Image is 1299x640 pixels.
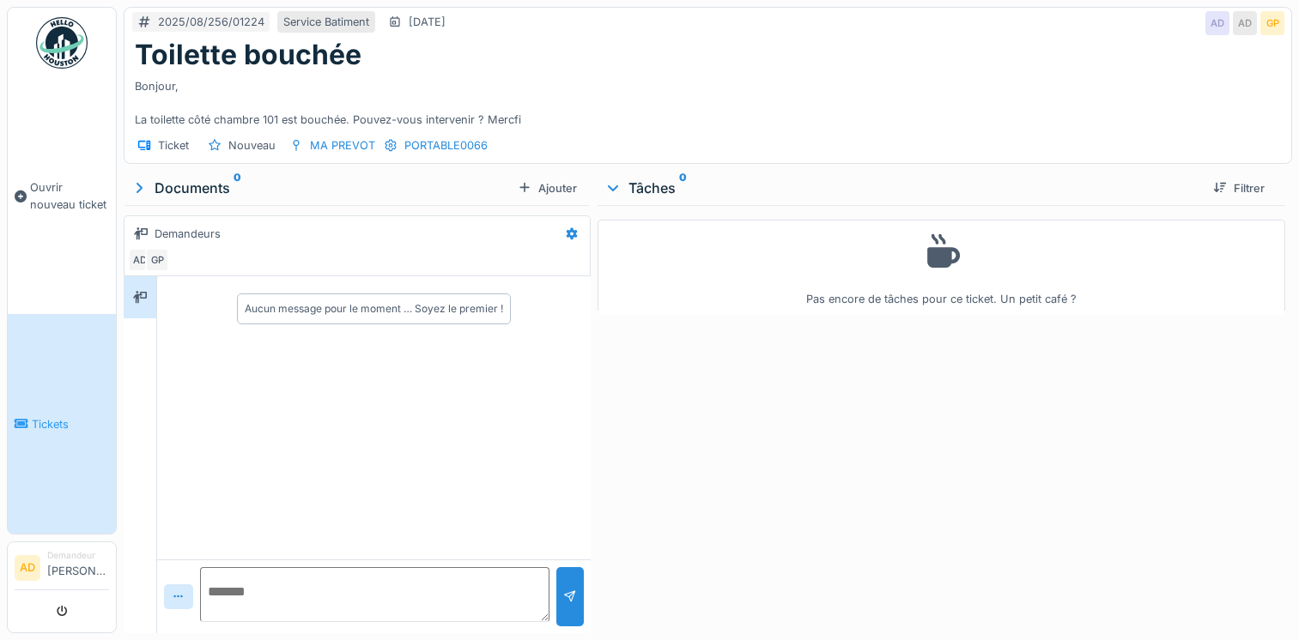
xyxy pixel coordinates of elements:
img: Badge_color-CXgf-gQk.svg [36,17,88,69]
div: AD [1233,11,1257,35]
span: Tickets [32,416,109,432]
a: Tickets [8,314,116,534]
sup: 0 [679,178,687,198]
div: Service Batiment [283,14,369,30]
div: Tâches [604,178,1199,198]
div: Ajouter [511,177,584,200]
div: Demandeur [47,549,109,562]
sup: 0 [234,178,241,198]
div: Demandeurs [155,226,221,242]
h1: Toilette bouchée [135,39,361,71]
li: [PERSON_NAME] [47,549,109,586]
div: 2025/08/256/01224 [158,14,264,30]
div: Aucun message pour le moment … Soyez le premier ! [245,301,503,317]
a: AD Demandeur[PERSON_NAME] [15,549,109,590]
a: Ouvrir nouveau ticket [8,78,116,314]
div: Filtrer [1206,177,1272,200]
li: AD [15,555,40,581]
div: Bonjour, La toilette côté chambre 101 est bouchée. Pouvez-vous intervenir ? Mercfi [135,71,1281,128]
div: AD [128,248,152,272]
div: AD [1205,11,1229,35]
div: MA PREVOT [310,137,375,154]
span: Ouvrir nouveau ticket [30,179,109,212]
div: Nouveau [228,137,276,154]
div: PORTABLE0066 [404,137,488,154]
div: Pas encore de tâches pour ce ticket. Un petit café ? [609,227,1274,307]
div: GP [145,248,169,272]
div: GP [1260,11,1284,35]
div: Ticket [158,137,189,154]
div: Documents [131,178,511,198]
div: [DATE] [409,14,446,30]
